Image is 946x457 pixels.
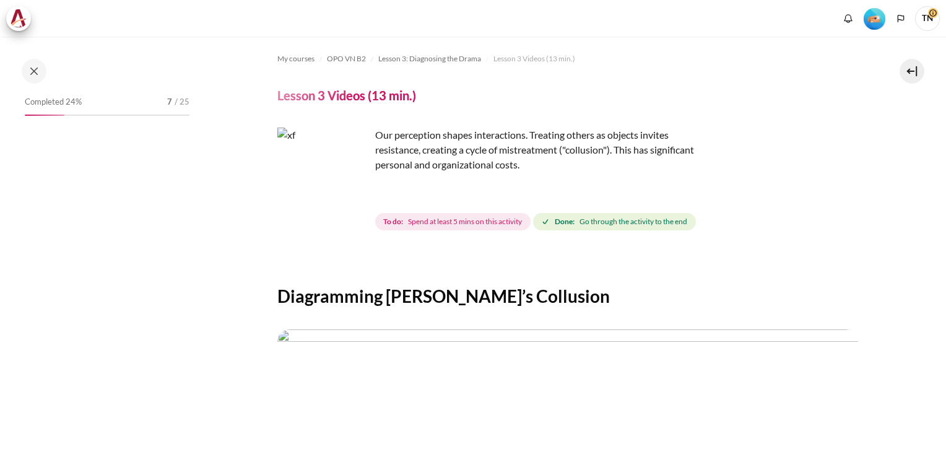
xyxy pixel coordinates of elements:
[167,96,172,108] span: 7
[327,53,366,64] span: OPO VN B2
[277,51,315,66] a: My courses
[378,51,481,66] a: Lesson 3: Diagnosing the Drama
[892,9,910,28] button: Languages
[6,6,37,31] a: Architeck Architeck
[408,216,522,227] span: Spend at least 5 mins on this activity
[579,216,687,227] span: Go through the activity to the end
[96,6,176,31] a: Reports & Analytics
[277,49,858,69] nav: Navigation bar
[555,216,575,227] strong: Done:
[277,53,315,64] span: My courses
[915,6,940,31] a: User menu
[25,115,64,116] div: 24%
[375,211,698,233] div: Completion requirements for Lesson 3 Videos (13 min.)
[859,7,890,30] a: Level #2
[864,8,885,30] img: Level #2
[327,51,366,66] a: OPO VN B2
[864,7,885,30] div: Level #2
[383,216,403,227] strong: To do:
[839,9,857,28] div: Show notification window with no new notifications
[493,51,575,66] a: Lesson 3 Videos (13 min.)
[25,96,82,108] span: Completed 24%
[277,128,370,220] img: xf
[277,87,416,103] h4: Lesson 3 Videos (13 min.)
[43,6,93,31] a: My courses
[378,53,481,64] span: Lesson 3: Diagnosing the Drama
[175,96,189,108] span: / 25
[10,9,27,28] img: Architeck
[277,128,711,172] p: Our perception shapes interactions. Treating others as objects invites resistance, creating a cyc...
[277,285,858,307] h2: Diagramming [PERSON_NAME]’s Collusion
[493,53,575,64] span: Lesson 3 Videos (13 min.)
[915,6,940,31] span: TN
